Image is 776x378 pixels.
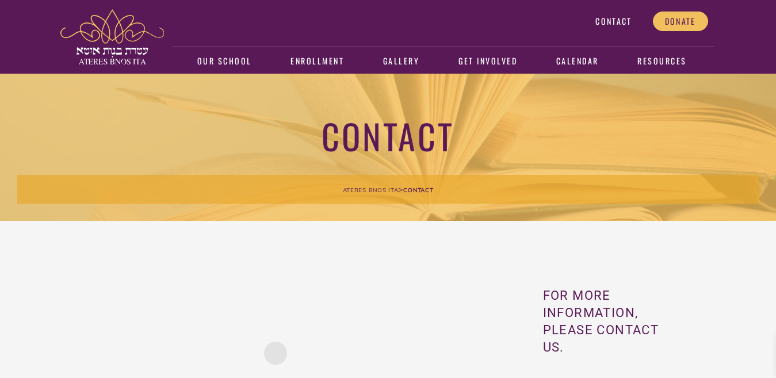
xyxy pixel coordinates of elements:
[583,12,644,31] a: Contact
[375,48,428,75] a: Gallery
[595,16,632,26] span: Contact
[343,186,399,194] span: Ateres Bnos Ita
[629,48,695,75] a: Resources
[548,48,607,75] a: Calendar
[403,186,433,194] span: Contact
[653,12,708,31] a: Donate
[189,48,260,75] a: Our School
[665,16,696,26] span: Donate
[343,184,399,194] a: Ateres Bnos Ita
[282,48,353,75] a: Enrollment
[17,114,759,157] h1: Contact
[17,175,759,204] div: >
[543,287,682,356] h3: For more information, please contact us.
[450,48,526,75] a: Get Involved
[60,9,164,64] img: ateres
